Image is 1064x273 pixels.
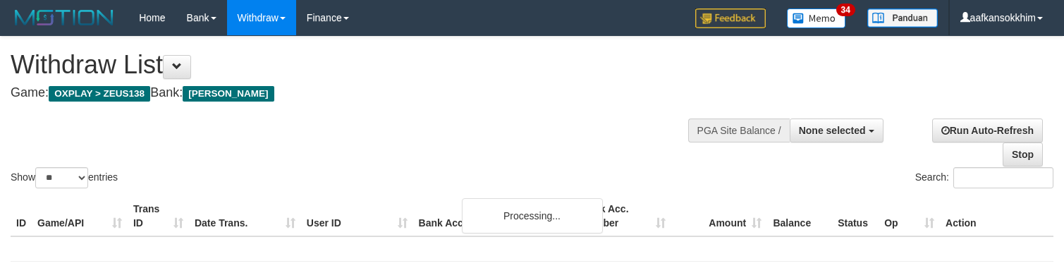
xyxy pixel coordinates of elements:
th: Game/API [32,196,128,236]
th: Amount [671,196,767,236]
h4: Game: Bank: [11,86,695,100]
th: Bank Acc. Number [575,196,671,236]
th: Trans ID [128,196,189,236]
span: 34 [836,4,855,16]
th: Op [879,196,940,236]
th: Balance [767,196,832,236]
input: Search: [953,167,1053,188]
span: OXPLAY > ZEUS138 [49,86,150,102]
th: Action [940,196,1053,236]
img: Button%20Memo.svg [787,8,846,28]
img: panduan.png [867,8,938,28]
div: PGA Site Balance / [688,119,790,142]
div: Processing... [462,198,603,233]
th: Date Trans. [189,196,301,236]
select: Showentries [35,167,88,188]
span: None selected [799,125,866,136]
span: [PERSON_NAME] [183,86,274,102]
label: Show entries [11,167,118,188]
h1: Withdraw List [11,51,695,79]
th: User ID [301,196,413,236]
a: Stop [1003,142,1043,166]
img: Feedback.jpg [695,8,766,28]
button: None selected [790,119,883,142]
th: ID [11,196,32,236]
th: Bank Acc. Name [413,196,576,236]
img: MOTION_logo.png [11,7,118,28]
th: Status [832,196,879,236]
label: Search: [915,167,1053,188]
a: Run Auto-Refresh [932,119,1043,142]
